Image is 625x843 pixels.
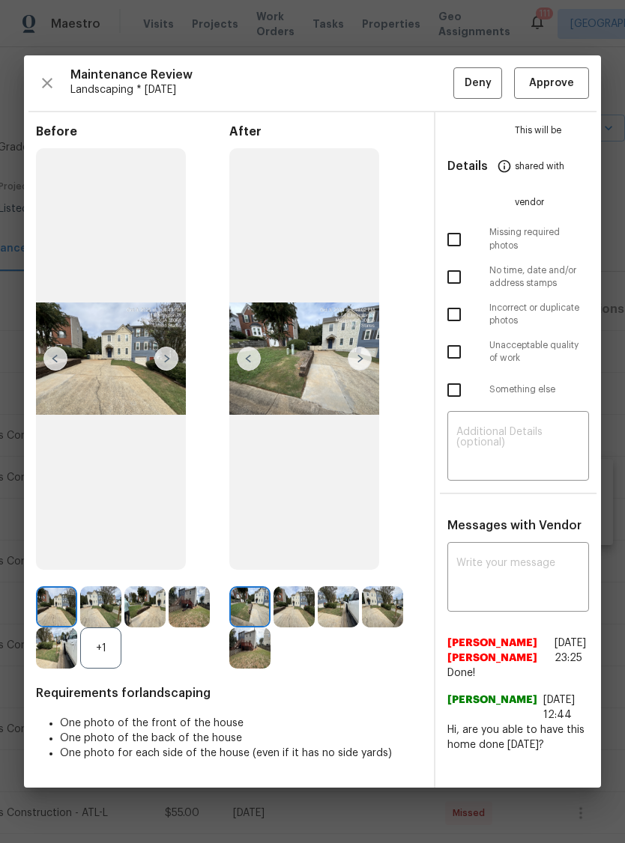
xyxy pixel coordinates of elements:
[70,82,453,97] span: Landscaping * [DATE]
[43,347,67,371] img: left-chevron-button-url
[447,722,589,752] span: Hi, are you able to have this home done [DATE]?
[529,74,574,93] span: Approve
[348,347,372,371] img: right-chevron-button-url
[447,636,549,666] span: [PERSON_NAME] [PERSON_NAME]
[435,371,601,409] div: Something else
[447,666,589,681] span: Done!
[229,124,423,139] span: After
[453,67,502,100] button: Deny
[36,686,422,701] span: Requirements for landscaping
[465,74,492,93] span: Deny
[447,693,537,722] span: [PERSON_NAME]
[489,383,589,396] span: Something else
[60,731,422,746] li: One photo of the back of the house
[60,716,422,731] li: One photo of the front of the house
[70,67,453,82] span: Maintenance Review
[489,264,589,290] span: No time, date and/or address stamps
[435,220,601,258] div: Missing required photos
[543,695,575,720] span: [DATE] 12:44
[435,296,601,333] div: Incorrect or duplicate photos
[435,258,601,296] div: No time, date and/or address stamps
[489,302,589,327] span: Incorrect or duplicate photos
[447,148,488,184] span: Details
[36,124,229,139] span: Before
[80,627,121,669] div: +1
[237,347,261,371] img: left-chevron-button-url
[489,226,589,252] span: Missing required photos
[60,746,422,761] li: One photo for each side of the house (even if it has no side yards)
[555,638,586,663] span: [DATE] 23:25
[515,112,589,220] span: This will be shared with vendor
[154,347,178,371] img: right-chevron-button-url
[489,339,589,365] span: Unacceptable quality of work
[435,333,601,371] div: Unacceptable quality of work
[514,67,589,100] button: Approve
[447,520,582,532] span: Messages with Vendor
